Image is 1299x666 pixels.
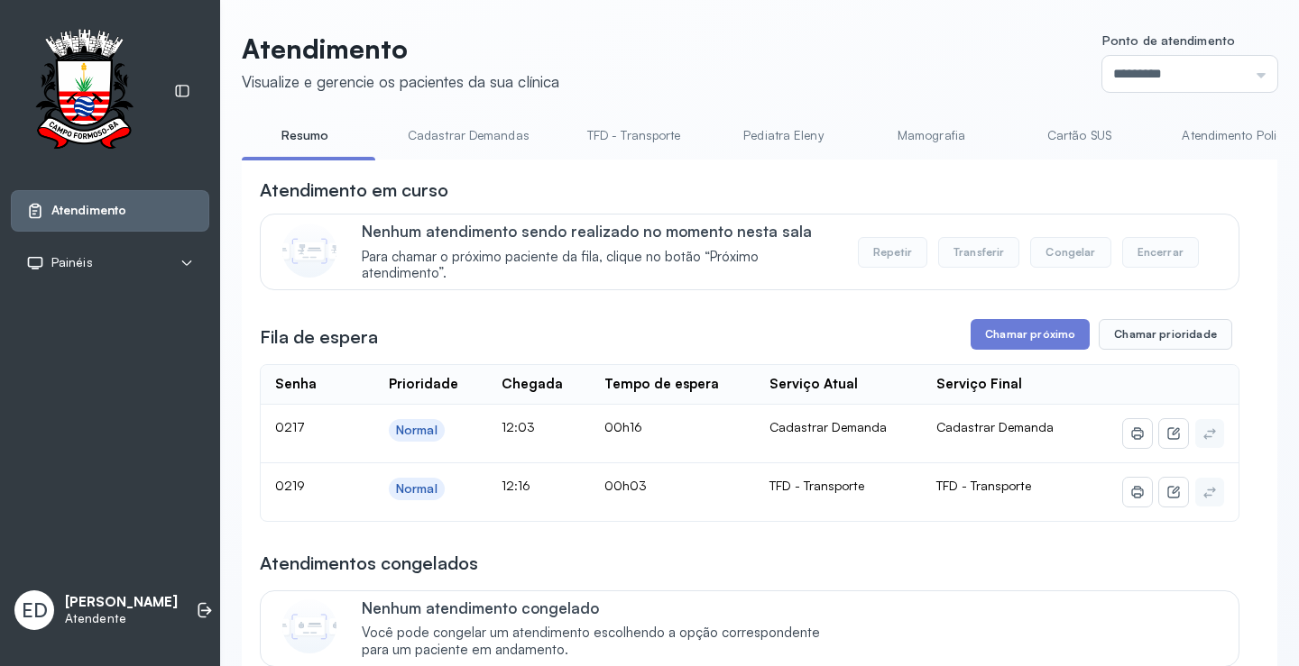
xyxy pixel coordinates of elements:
[1030,237,1110,268] button: Congelar
[242,32,559,65] p: Atendimento
[65,594,178,611] p: [PERSON_NAME]
[1122,237,1199,268] button: Encerrar
[65,611,178,626] p: Atendente
[936,478,1031,493] span: TFD - Transporte
[362,249,839,283] span: Para chamar o próximo paciente da fila, clique no botão “Próximo atendimento”.
[769,419,908,435] div: Cadastrar Demanda
[362,222,839,241] p: Nenhum atendimento sendo realizado no momento nesta sala
[1099,319,1232,350] button: Chamar prioridade
[242,121,368,151] a: Resumo
[362,598,839,617] p: Nenhum atendimento congelado
[720,121,846,151] a: Pediatra Eleny
[769,478,908,494] div: TFD - Transporte
[260,551,478,576] h3: Atendimentos congelados
[389,376,458,393] div: Prioridade
[362,625,839,659] span: Você pode congelar um atendimento escolhendo a opção correspondente para um paciente em andamento.
[51,203,126,218] span: Atendimento
[569,121,699,151] a: TFD - Transporte
[858,237,927,268] button: Repetir
[282,599,336,653] img: Imagem de CalloutCard
[502,478,530,493] span: 12:16
[936,419,1054,434] span: Cadastrar Demanda
[936,376,1022,393] div: Serviço Final
[390,121,548,151] a: Cadastrar Demandas
[275,478,305,493] span: 0219
[604,478,647,493] span: 00h03
[275,376,317,393] div: Senha
[51,255,93,270] span: Painéis
[275,419,305,434] span: 0217
[604,376,719,393] div: Tempo de espera
[1016,121,1142,151] a: Cartão SUS
[604,419,642,434] span: 00h16
[868,121,994,151] a: Mamografia
[282,224,336,278] img: Imagem de CalloutCard
[26,202,194,220] a: Atendimento
[242,72,559,91] div: Visualize e gerencie os pacientes da sua clínica
[769,376,858,393] div: Serviço Atual
[938,237,1020,268] button: Transferir
[19,29,149,154] img: Logotipo do estabelecimento
[260,178,448,203] h3: Atendimento em curso
[971,319,1090,350] button: Chamar próximo
[396,481,438,497] div: Normal
[502,376,563,393] div: Chegada
[396,423,438,438] div: Normal
[502,419,535,434] span: 12:03
[260,324,378,350] h3: Fila de espera
[1102,32,1235,48] span: Ponto de atendimento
